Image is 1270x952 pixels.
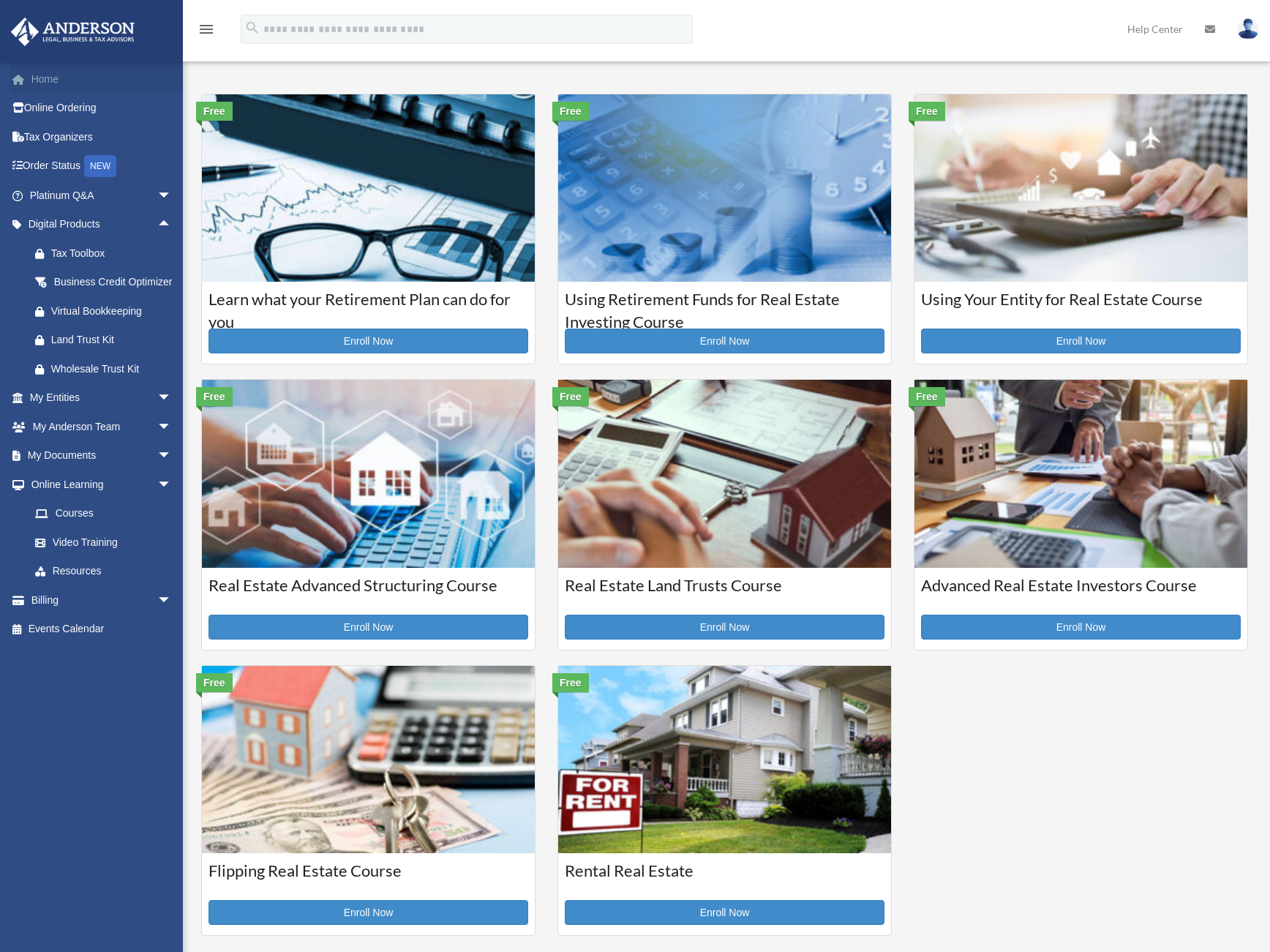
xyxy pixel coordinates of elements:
[565,860,884,896] h3: Rental Real Estate
[10,64,194,94] a: Home
[10,94,194,123] a: Online Ordering
[565,574,884,611] h3: Real Estate Land Trusts Course
[244,20,260,36] i: search
[552,673,589,692] div: Free
[196,387,233,406] div: Free
[20,326,194,355] a: Land Trust Kit
[208,288,528,325] h3: Learn what your Retirement Plan can do for you
[10,585,194,615] a: Billingarrow_drop_down
[909,387,945,406] div: Free
[565,615,884,640] a: Enroll Now
[10,181,194,210] a: Platinum Q&Aarrow_drop_down
[921,329,1241,353] a: Enroll Now
[196,673,233,692] div: Free
[565,900,884,925] a: Enroll Now
[552,387,589,406] div: Free
[51,331,176,349] div: Land Trust Kit
[157,441,187,471] span: arrow_drop_down
[20,528,194,557] a: Video Training
[157,181,187,211] span: arrow_drop_down
[51,273,176,291] div: Business Credit Optimizer
[208,615,528,640] a: Enroll Now
[552,102,589,121] div: Free
[20,239,194,268] a: Tax Toolbox
[20,296,194,326] a: Virtual Bookkeeping
[10,412,194,441] a: My Anderson Teamarrow_drop_down
[51,360,176,378] div: Wholesale Trust Kit
[51,244,176,263] div: Tax Toolbox
[208,900,528,925] a: Enroll Now
[157,470,187,500] span: arrow_drop_down
[1237,18,1259,40] img: User Pic
[20,268,194,297] a: Business Credit Optimizer
[196,102,233,121] div: Free
[157,412,187,442] span: arrow_drop_down
[198,20,215,38] i: menu
[157,210,187,240] span: arrow_drop_up
[921,615,1241,640] a: Enroll Now
[921,574,1241,611] h3: Advanced Real Estate Investors Course
[565,329,884,353] a: Enroll Now
[157,383,187,413] span: arrow_drop_down
[921,288,1241,325] h3: Using Your Entity for Real Estate Course
[10,122,194,151] a: Tax Organizers
[157,585,187,615] span: arrow_drop_down
[208,329,528,353] a: Enroll Now
[20,557,194,586] a: Resources
[565,288,884,325] h3: Using Retirement Funds for Real Estate Investing Course
[10,383,194,413] a: My Entitiesarrow_drop_down
[909,102,945,121] div: Free
[51,302,176,321] div: Virtual Bookkeeping
[7,18,139,46] img: Anderson Advisors Platinum Portal
[198,26,215,38] a: menu
[10,441,194,471] a: My Documentsarrow_drop_down
[10,210,194,239] a: Digital Productsarrow_drop_up
[10,470,194,499] a: Online Learningarrow_drop_down
[10,615,194,644] a: Events Calendar
[10,151,194,181] a: Order StatusNEW
[20,499,187,528] a: Courses
[20,354,194,383] a: Wholesale Trust Kit
[208,860,528,896] h3: Flipping Real Estate Course
[208,574,528,611] h3: Real Estate Advanced Structuring Course
[84,155,116,177] div: NEW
